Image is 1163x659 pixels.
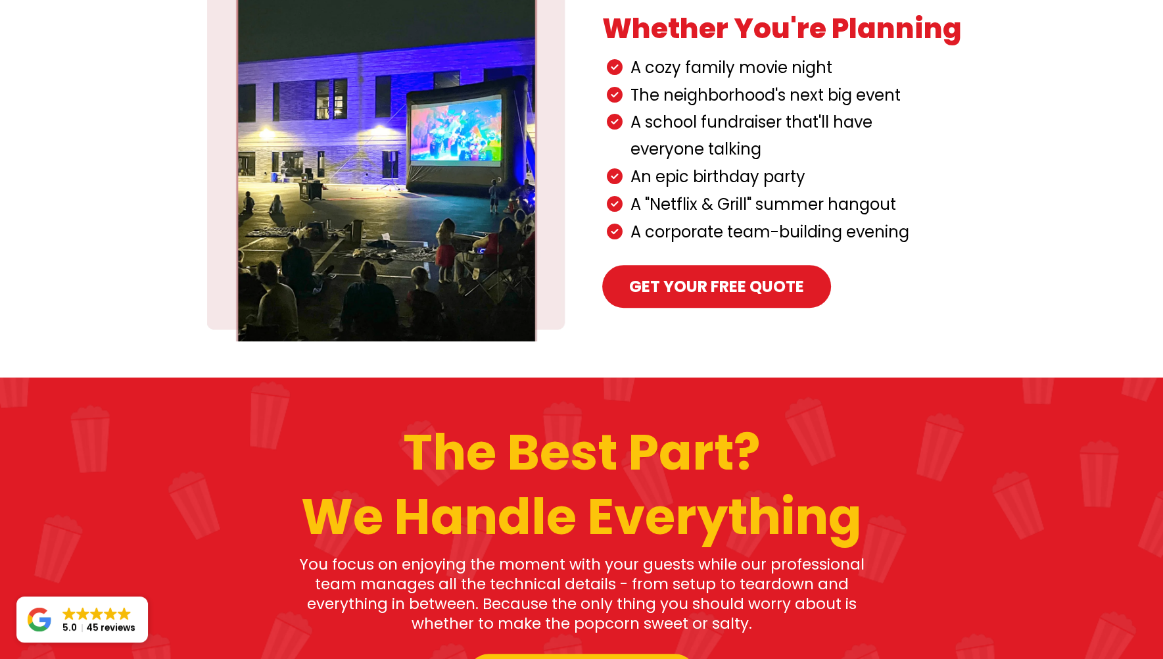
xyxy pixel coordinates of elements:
[630,219,950,246] p: A corporate team-building evening
[16,597,148,643] a: Close GoogleGoogleGoogleGoogleGoogle 5.045 reviews
[630,164,950,191] p: An epic birthday party
[630,82,950,109] p: The neighborhood's next big event
[602,14,963,44] h1: Whether you're planning
[301,482,862,551] strong: We Handle Everything
[201,575,963,595] h2: team manages all the technical details - from setup to teardown and
[630,109,950,163] p: A school fundraiser that'll have everyone talking
[403,418,761,487] strong: The Best Part?
[201,614,963,634] h2: whether to make the popcorn sweet or salty.
[201,595,963,614] h2: everything in between. Because the only thing you should worry about is
[630,191,950,218] p: A "Netflix & Grill" summer hangout
[602,265,831,308] a: Get your Free Quote
[630,55,950,82] p: A cozy family movie night
[201,555,963,575] h2: You focus on enjoying the moment with your guests while our professional
[629,275,804,298] span: Get your Free Quote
